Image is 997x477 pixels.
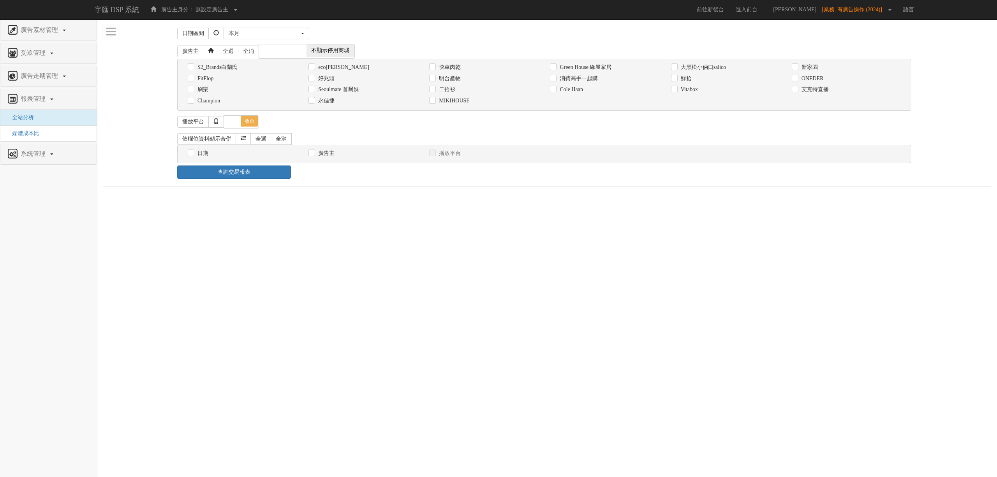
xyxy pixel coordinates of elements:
[196,97,220,105] label: Champion
[437,75,461,83] label: 明台產物
[196,7,228,12] span: 無設定廣告主
[769,7,820,12] span: [PERSON_NAME]
[679,86,698,93] label: Vitabox
[437,86,455,93] label: 二拾衫
[316,75,335,83] label: 好兆頭
[196,86,208,93] label: 刷樂
[6,130,39,136] a: 媒體成本比
[800,86,829,93] label: 艾克特直播
[306,44,354,57] span: 不顯示停用商城
[558,86,583,93] label: Cole Haan
[437,97,470,105] label: MIKIHOUSE
[6,70,91,83] a: 廣告走期管理
[218,46,239,57] a: 全選
[437,63,461,71] label: 快車肉乾
[822,7,886,12] span: [業務_有廣告操作 (2024)]
[229,30,299,37] div: 本月
[679,63,726,71] label: 大黑松小倆口salico
[250,133,271,145] a: 全選
[6,24,91,37] a: 廣告素材管理
[316,63,369,71] label: eco[PERSON_NAME]
[558,63,611,71] label: Green House 綠屋家居
[800,63,818,71] label: 新家園
[800,75,824,83] label: ONEDER
[19,26,62,33] span: 廣告素材管理
[196,150,208,157] label: 日期
[679,75,692,83] label: 鮮拾
[161,7,194,12] span: 廣告主身分：
[19,150,49,157] span: 系統管理
[224,28,309,39] button: 本月
[558,75,598,83] label: 消費高手一起購
[6,148,91,160] a: 系統管理
[196,63,238,71] label: S2_Brands白蘭氏
[437,150,461,157] label: 播放平台
[177,165,291,179] a: 查詢交易報表
[196,75,213,83] label: FitFlop
[316,150,335,157] label: 廣告主
[316,97,335,105] label: 永佳捷
[271,133,292,145] a: 全消
[238,46,259,57] a: 全消
[6,47,91,60] a: 受眾管理
[19,95,49,102] span: 報表管理
[241,116,258,127] span: 收合
[19,72,62,79] span: 廣告走期管理
[6,93,91,106] a: 報表管理
[19,49,49,56] span: 受眾管理
[316,86,359,93] label: Seoulmate 首爾妹
[6,114,34,120] a: 全站分析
